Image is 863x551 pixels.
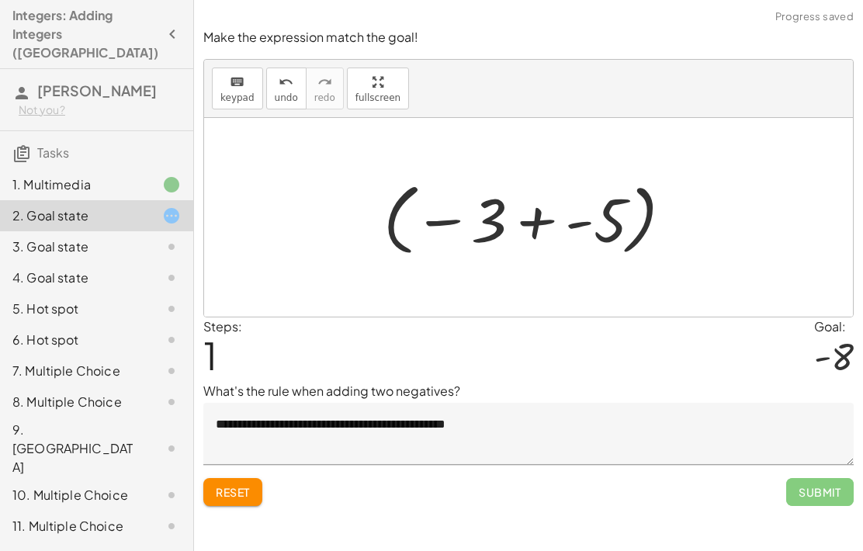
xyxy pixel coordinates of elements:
div: 11. Multiple Choice [12,517,137,535]
i: Task started. [162,206,181,225]
i: Task finished. [162,175,181,194]
h4: Integers: Adding Integers ([GEOGRAPHIC_DATA]) [12,6,158,62]
div: 9. [GEOGRAPHIC_DATA] [12,421,137,476]
div: 8. Multiple Choice [12,393,137,411]
i: Task not started. [162,517,181,535]
i: redo [317,73,332,92]
i: keyboard [230,73,244,92]
div: 3. Goal state [12,237,137,256]
span: 1 [203,331,217,379]
i: Task not started. [162,486,181,504]
i: Task not started. [162,269,181,287]
button: undoundo [266,68,307,109]
span: redo [314,92,335,103]
div: 6. Hot spot [12,331,137,349]
span: Tasks [37,144,69,161]
div: 7. Multiple Choice [12,362,137,380]
i: Task not started. [162,362,181,380]
span: fullscreen [355,92,400,103]
div: 2. Goal state [12,206,137,225]
span: keypad [220,92,255,103]
div: Goal: [814,317,854,336]
button: keyboardkeypad [212,68,263,109]
div: 1. Multimedia [12,175,137,194]
p: What's the rule when adding two negatives? [203,382,854,400]
span: Progress saved [775,9,854,25]
div: 10. Multiple Choice [12,486,137,504]
i: Task not started. [162,393,181,411]
div: Not you? [19,102,181,118]
button: fullscreen [347,68,409,109]
button: Reset [203,478,262,506]
i: Task not started. [162,331,181,349]
button: redoredo [306,68,344,109]
i: Task not started. [162,300,181,318]
i: Task not started. [162,439,181,458]
div: 5. Hot spot [12,300,137,318]
span: undo [275,92,298,103]
p: Make the expression match the goal! [203,29,854,47]
i: undo [279,73,293,92]
div: 4. Goal state [12,269,137,287]
label: Steps: [203,318,242,334]
span: [PERSON_NAME] [37,81,157,99]
i: Task not started. [162,237,181,256]
span: Reset [216,485,250,499]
